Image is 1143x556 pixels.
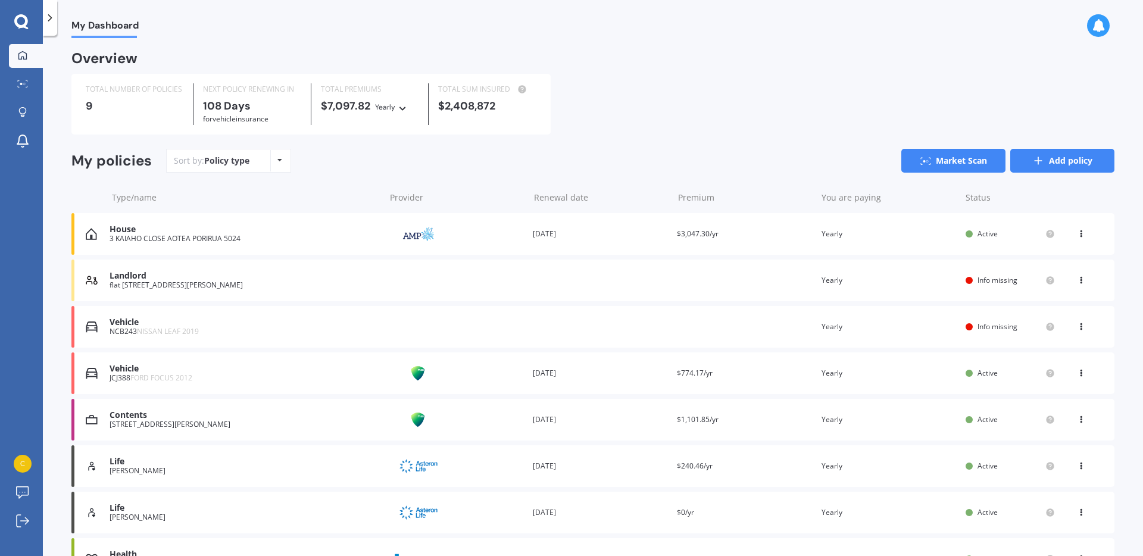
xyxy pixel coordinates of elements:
[978,461,998,471] span: Active
[86,321,98,333] img: Vehicle
[321,83,419,95] div: TOTAL PREMIUMS
[86,100,183,112] div: 9
[978,507,998,517] span: Active
[110,271,379,281] div: Landlord
[533,414,667,426] div: [DATE]
[389,362,448,385] img: MAS
[978,368,998,378] span: Active
[110,235,379,243] div: 3 KAIAHO CLOSE AOTEA PORIRUA 5024
[978,414,998,424] span: Active
[438,83,536,95] div: TOTAL SUM INSURED
[390,192,524,204] div: Provider
[822,507,956,518] div: Yearly
[677,229,719,239] span: $3,047.30/yr
[822,192,956,204] div: You are paying
[204,155,249,167] div: Policy type
[86,83,183,95] div: TOTAL NUMBER OF POLICIES
[110,410,379,420] div: Contents
[1010,149,1114,173] a: Add policy
[110,374,379,382] div: JCJ388
[822,228,956,240] div: Yearly
[375,101,395,113] div: Yearly
[203,83,301,95] div: NEXT POLICY RENEWING IN
[533,460,667,472] div: [DATE]
[389,408,448,431] img: MAS
[533,367,667,379] div: [DATE]
[438,100,536,112] div: $2,408,872
[966,192,1055,204] div: Status
[677,507,694,517] span: $0/yr
[130,373,192,383] span: FORD FOCUS 2012
[978,321,1017,332] span: Info missing
[86,414,98,426] img: Contents
[110,327,379,336] div: NCB243
[203,99,251,113] b: 108 Days
[86,460,98,472] img: Life
[110,457,379,467] div: Life
[71,20,139,36] span: My Dashboard
[978,275,1017,285] span: Info missing
[677,368,713,378] span: $774.17/yr
[110,503,379,513] div: Life
[71,152,152,170] div: My policies
[112,192,380,204] div: Type/name
[110,513,379,521] div: [PERSON_NAME]
[137,326,199,336] span: NISSAN LEAF 2019
[110,420,379,429] div: [STREET_ADDRESS][PERSON_NAME]
[389,501,448,524] img: Asteron Life
[822,414,956,426] div: Yearly
[86,274,98,286] img: Landlord
[86,228,97,240] img: House
[533,228,667,240] div: [DATE]
[978,229,998,239] span: Active
[110,281,379,289] div: flat [STREET_ADDRESS][PERSON_NAME]
[677,461,713,471] span: $240.46/yr
[822,321,956,333] div: Yearly
[678,192,813,204] div: Premium
[86,367,98,379] img: Vehicle
[14,455,32,473] img: c67e7aa2166a9ebee6284452d24df71f
[822,274,956,286] div: Yearly
[203,114,268,124] span: for Vehicle insurance
[110,317,379,327] div: Vehicle
[321,100,419,113] div: $7,097.82
[71,52,138,64] div: Overview
[822,367,956,379] div: Yearly
[534,192,669,204] div: Renewal date
[110,467,379,475] div: [PERSON_NAME]
[901,149,1005,173] a: Market Scan
[389,455,448,477] img: Asteron Life
[822,460,956,472] div: Yearly
[110,224,379,235] div: House
[389,223,448,245] img: AMP
[533,507,667,518] div: [DATE]
[86,507,98,518] img: Life
[677,414,719,424] span: $1,101.85/yr
[110,364,379,374] div: Vehicle
[174,155,249,167] div: Sort by:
